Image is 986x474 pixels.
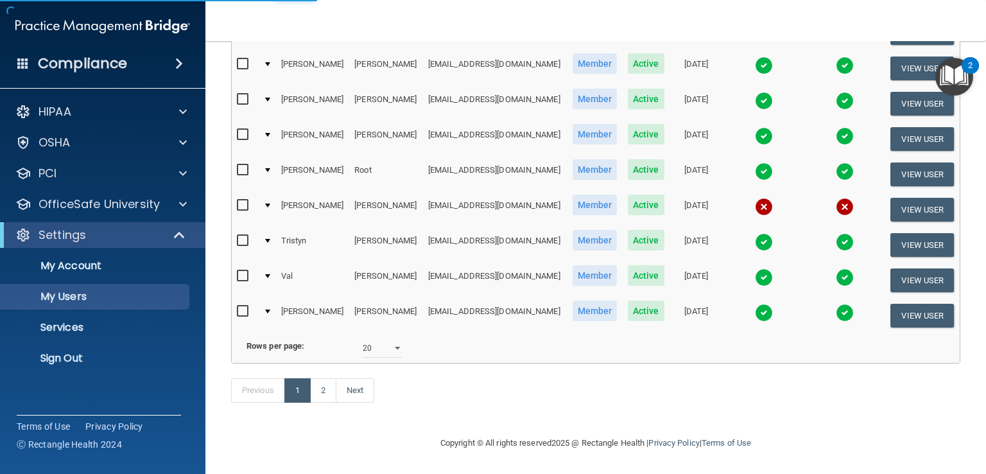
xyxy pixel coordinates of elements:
img: tick.e7d51cea.svg [755,162,773,180]
td: Val [276,263,350,298]
span: Member [573,195,618,215]
td: [DATE] [670,263,723,298]
td: [PERSON_NAME] [276,157,350,192]
a: Privacy Policy [85,420,143,433]
p: PCI [39,166,56,181]
td: [PERSON_NAME] [349,86,423,121]
a: Settings [15,227,186,243]
td: [DATE] [670,298,723,333]
span: Member [573,124,618,145]
span: Active [628,124,664,145]
span: Active [628,53,664,74]
a: Terms of Use [17,420,70,433]
p: OSHA [39,135,71,150]
span: Active [628,195,664,215]
td: [EMAIL_ADDRESS][DOMAIN_NAME] [423,121,567,157]
p: My Users [8,290,184,303]
a: OfficeSafe University [15,197,187,212]
span: Member [573,301,618,321]
img: tick.e7d51cea.svg [836,233,854,251]
button: View User [890,127,954,151]
td: [EMAIL_ADDRESS][DOMAIN_NAME] [423,157,567,192]
span: Member [573,265,618,286]
td: [PERSON_NAME] [276,192,350,227]
td: [PERSON_NAME] [276,86,350,121]
span: Active [628,159,664,180]
span: Member [573,159,618,180]
button: View User [890,268,954,292]
td: [DATE] [670,121,723,157]
td: [DATE] [670,192,723,227]
p: My Account [8,259,184,272]
button: View User [890,57,954,80]
td: [DATE] [670,51,723,86]
td: [EMAIL_ADDRESS][DOMAIN_NAME] [423,227,567,263]
td: [PERSON_NAME] [276,121,350,157]
td: Tristyn [276,227,350,263]
span: Active [628,89,664,109]
td: [PERSON_NAME] [349,227,423,263]
td: [PERSON_NAME] [276,298,350,333]
img: cross.ca9f0e7f.svg [755,198,773,216]
img: tick.e7d51cea.svg [755,304,773,322]
td: [EMAIL_ADDRESS][DOMAIN_NAME] [423,298,567,333]
td: [EMAIL_ADDRESS][DOMAIN_NAME] [423,51,567,86]
p: OfficeSafe University [39,197,160,212]
a: 1 [284,378,311,403]
div: Copyright © All rights reserved 2025 @ Rectangle Health | | [361,423,830,464]
h4: Compliance [38,55,127,73]
a: PCI [15,166,187,181]
img: tick.e7d51cea.svg [836,127,854,145]
a: Next [336,378,374,403]
td: [PERSON_NAME] [349,298,423,333]
button: View User [890,198,954,222]
span: Member [573,230,618,250]
td: [EMAIL_ADDRESS][DOMAIN_NAME] [423,192,567,227]
td: [DATE] [670,86,723,121]
a: 2 [310,378,336,403]
img: tick.e7d51cea.svg [836,268,854,286]
p: Services [8,321,184,334]
p: Sign Out [8,352,184,365]
a: Previous [231,378,285,403]
img: tick.e7d51cea.svg [836,162,854,180]
button: View User [890,162,954,186]
span: Member [573,53,618,74]
a: Terms of Use [702,438,751,448]
img: tick.e7d51cea.svg [755,268,773,286]
img: cross.ca9f0e7f.svg [836,198,854,216]
span: Active [628,265,664,286]
button: View User [890,233,954,257]
img: tick.e7d51cea.svg [755,233,773,251]
img: tick.e7d51cea.svg [836,304,854,322]
td: [EMAIL_ADDRESS][DOMAIN_NAME] [423,86,567,121]
p: HIPAA [39,104,71,119]
button: View User [890,92,954,116]
td: Root [349,157,423,192]
td: [PERSON_NAME] [276,51,350,86]
iframe: Drift Widget Chat Controller [922,409,971,458]
button: View User [890,304,954,328]
td: [PERSON_NAME] [349,263,423,298]
span: Active [628,301,664,321]
img: tick.e7d51cea.svg [755,92,773,110]
button: Open Resource Center, 2 new notifications [935,58,973,96]
b: Rows per page: [246,341,304,351]
img: tick.e7d51cea.svg [755,57,773,75]
td: [PERSON_NAME] [349,121,423,157]
td: [PERSON_NAME] [349,51,423,86]
span: Active [628,230,664,250]
td: [DATE] [670,227,723,263]
td: [PERSON_NAME] [349,192,423,227]
span: Member [573,89,618,109]
img: tick.e7d51cea.svg [836,57,854,75]
p: Settings [39,227,86,243]
a: Privacy Policy [648,438,699,448]
img: PMB logo [15,13,190,39]
span: Ⓒ Rectangle Health 2024 [17,438,122,451]
a: OSHA [15,135,187,150]
td: [DATE] [670,157,723,192]
a: HIPAA [15,104,187,119]
img: tick.e7d51cea.svg [836,92,854,110]
div: 2 [968,66,973,82]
